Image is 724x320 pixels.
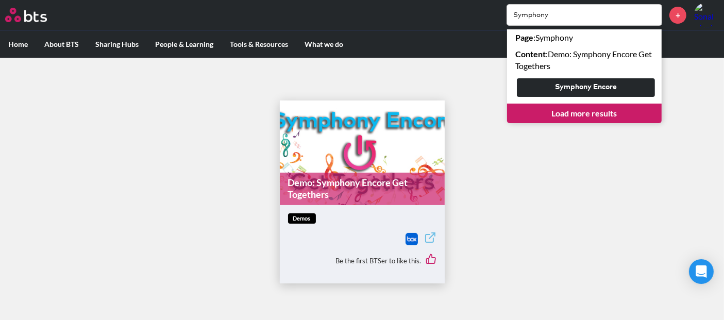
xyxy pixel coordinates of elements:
a: + [669,7,686,24]
label: Tools & Resources [222,31,296,58]
img: BTS Logo [5,8,47,22]
label: What we do [296,31,351,58]
a: Profile [694,3,719,27]
a: Demo: Symphony Encore Get Togethers [280,173,445,205]
a: Page:Symphony [507,29,662,46]
img: Sonal Manjarekar [694,3,719,27]
label: People & Learning [147,31,222,58]
span: demos [288,213,316,224]
div: Open Intercom Messenger [689,259,714,284]
button: Symphony Encore [517,78,655,97]
strong: Content [515,49,546,59]
img: Box logo [406,233,418,245]
a: Go home [5,8,66,22]
strong: Page [515,32,533,42]
div: Be the first BTSer to like this. [288,246,436,275]
a: External link [424,231,436,246]
a: Download file from Box [406,233,418,245]
label: Sharing Hubs [87,31,147,58]
a: Content:Demo: Symphony Encore Get Togethers [507,46,662,74]
label: About BTS [36,31,87,58]
a: Load more results [507,104,662,123]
